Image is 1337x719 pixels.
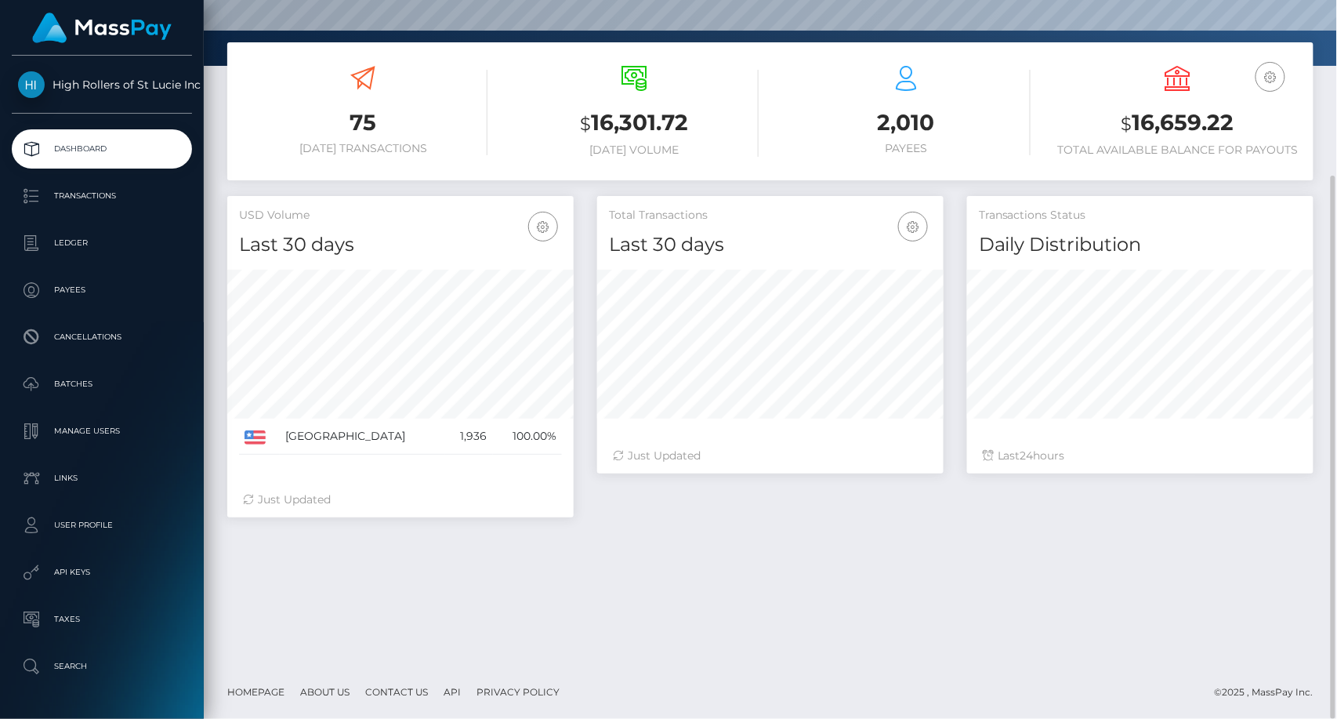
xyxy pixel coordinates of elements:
[18,561,186,584] p: API Keys
[609,231,932,259] h4: Last 30 days
[12,600,192,639] a: Taxes
[437,680,467,704] a: API
[359,680,434,704] a: Contact Us
[12,129,192,169] a: Dashboard
[18,137,186,161] p: Dashboard
[18,608,186,631] p: Taxes
[18,278,186,302] p: Payees
[239,208,562,223] h5: USD Volume
[609,208,932,223] h5: Total Transactions
[18,325,186,349] p: Cancellations
[12,553,192,592] a: API Keys
[18,231,186,255] p: Ledger
[12,271,192,310] a: Payees
[18,419,186,443] p: Manage Users
[1020,448,1034,463] span: 24
[239,107,487,138] h3: 75
[280,419,445,455] td: [GEOGRAPHIC_DATA]
[12,412,192,451] a: Manage Users
[243,492,558,508] div: Just Updated
[12,176,192,216] a: Transactions
[782,142,1031,155] h6: Payees
[12,78,192,92] span: High Rollers of St Lucie Inc
[12,223,192,263] a: Ledger
[1054,143,1303,157] h6: Total Available Balance for Payouts
[18,184,186,208] p: Transactions
[493,419,562,455] td: 100.00%
[32,13,172,43] img: MassPay Logo
[1215,684,1325,701] div: © 2025 , MassPay Inc.
[782,107,1031,138] h3: 2,010
[511,107,759,140] h3: 16,301.72
[581,113,592,135] small: $
[239,142,487,155] h6: [DATE] Transactions
[245,430,266,445] img: US.png
[239,231,562,259] h4: Last 30 days
[12,459,192,498] a: Links
[979,208,1302,223] h5: Transactions Status
[221,680,291,704] a: Homepage
[511,143,759,157] h6: [DATE] Volume
[1121,113,1132,135] small: $
[18,655,186,678] p: Search
[12,506,192,545] a: User Profile
[470,680,566,704] a: Privacy Policy
[18,71,45,98] img: High Rollers of St Lucie Inc
[445,419,493,455] td: 1,936
[12,318,192,357] a: Cancellations
[18,514,186,537] p: User Profile
[983,448,1298,464] div: Last hours
[12,365,192,404] a: Batches
[18,372,186,396] p: Batches
[613,448,928,464] div: Just Updated
[18,467,186,490] p: Links
[12,647,192,686] a: Search
[1054,107,1303,140] h3: 16,659.22
[979,231,1302,259] h4: Daily Distribution
[294,680,356,704] a: About Us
